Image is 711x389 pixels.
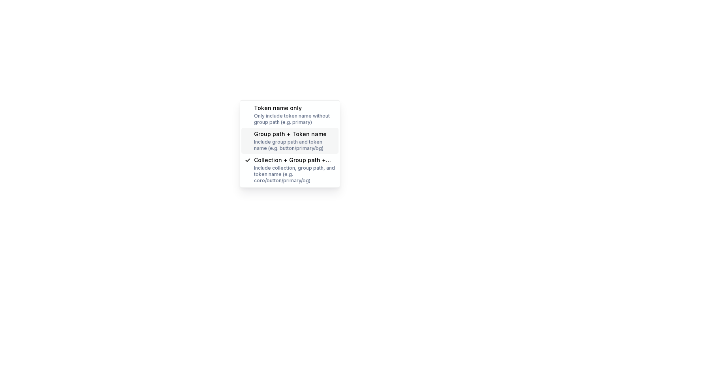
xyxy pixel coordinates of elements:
[254,105,302,111] span: Token name only
[254,139,335,151] div: Include group path and token name (e.g. button/primary/bg)
[254,157,331,171] span: Collection + Group path + Token name
[254,113,335,125] div: Only include token name without group path (e.g. primary)
[254,165,335,184] div: Include collection, group path, and token name (e.g. core/button/primary/bg)
[254,131,327,137] span: Group path + Token name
